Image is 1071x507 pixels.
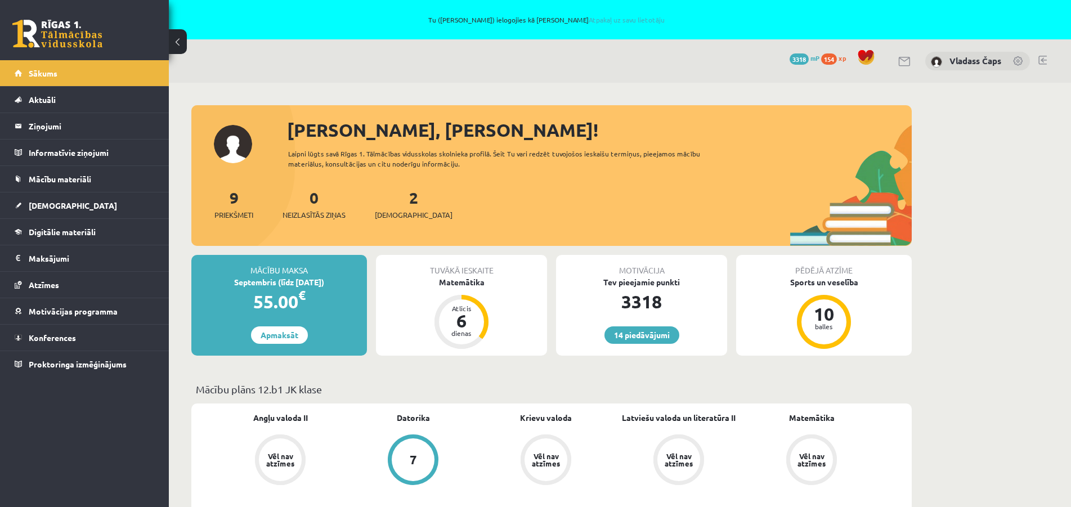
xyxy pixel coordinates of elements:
div: Vēl nav atzīmes [796,452,827,467]
div: dienas [445,330,478,336]
span: € [298,287,306,303]
a: Motivācijas programma [15,298,155,324]
span: Proktoringa izmēģinājums [29,359,127,369]
span: 3318 [790,53,809,65]
a: Krievu valoda [520,412,572,424]
div: 10 [807,305,841,323]
legend: Ziņojumi [29,113,155,139]
a: Vēl nav atzīmes [612,434,745,487]
a: Latviešu valoda un literatūra II [622,412,736,424]
div: 6 [445,312,478,330]
a: Mācību materiāli [15,166,155,192]
div: [PERSON_NAME], [PERSON_NAME]! [287,116,912,143]
a: Vladass Čaps [949,55,1001,66]
a: 154 xp [821,53,852,62]
a: Digitālie materiāli [15,219,155,245]
div: Motivācija [556,255,727,276]
a: Matemātika [789,412,835,424]
a: Atpakaļ uz savu lietotāju [589,15,665,24]
a: Matemātika Atlicis 6 dienas [376,276,547,351]
span: Aktuāli [29,95,56,105]
a: Vēl nav atzīmes [214,434,347,487]
div: Tev pieejamie punkti [556,276,727,288]
div: Vēl nav atzīmes [663,452,694,467]
span: xp [839,53,846,62]
span: Atzīmes [29,280,59,290]
span: 154 [821,53,837,65]
a: Vēl nav atzīmes [745,434,878,487]
a: 0Neizlasītās ziņas [283,187,346,221]
a: 3318 mP [790,53,819,62]
span: Konferences [29,333,76,343]
a: Ziņojumi [15,113,155,139]
img: Vladass Čaps [931,56,942,68]
a: Aktuāli [15,87,155,113]
a: Apmaksāt [251,326,308,344]
div: 7 [410,454,417,466]
div: Tuvākā ieskaite [376,255,547,276]
legend: Maksājumi [29,245,155,271]
a: Rīgas 1. Tālmācības vidusskola [12,20,102,48]
a: Vēl nav atzīmes [480,434,612,487]
a: 2[DEMOGRAPHIC_DATA] [375,187,452,221]
a: Datorika [397,412,430,424]
p: Mācību plāns 12.b1 JK klase [196,382,907,397]
span: Tu ([PERSON_NAME]) ielogojies kā [PERSON_NAME] [129,16,964,23]
span: Neizlasītās ziņas [283,209,346,221]
div: Vēl nav atzīmes [530,452,562,467]
a: Konferences [15,325,155,351]
span: [DEMOGRAPHIC_DATA] [29,200,117,210]
a: 14 piedāvājumi [604,326,679,344]
a: Proktoringa izmēģinājums [15,351,155,377]
a: 7 [347,434,480,487]
span: Priekšmeti [214,209,253,221]
div: Septembris (līdz [DATE]) [191,276,367,288]
a: Maksājumi [15,245,155,271]
div: Matemātika [376,276,547,288]
a: Atzīmes [15,272,155,298]
div: 3318 [556,288,727,315]
span: [DEMOGRAPHIC_DATA] [375,209,452,221]
div: Vēl nav atzīmes [265,452,296,467]
legend: Informatīvie ziņojumi [29,140,155,165]
a: [DEMOGRAPHIC_DATA] [15,192,155,218]
div: 55.00 [191,288,367,315]
span: Digitālie materiāli [29,227,96,237]
span: mP [810,53,819,62]
div: Mācību maksa [191,255,367,276]
span: Sākums [29,68,57,78]
a: Sports un veselība 10 balles [736,276,912,351]
div: Laipni lūgts savā Rīgas 1. Tālmācības vidusskolas skolnieka profilā. Šeit Tu vari redzēt tuvojošo... [288,149,720,169]
div: balles [807,323,841,330]
a: Sākums [15,60,155,86]
span: Motivācijas programma [29,306,118,316]
span: Mācību materiāli [29,174,91,184]
div: Sports un veselība [736,276,912,288]
div: Pēdējā atzīme [736,255,912,276]
a: Informatīvie ziņojumi [15,140,155,165]
a: Angļu valoda II [253,412,308,424]
a: 9Priekšmeti [214,187,253,221]
div: Atlicis [445,305,478,312]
